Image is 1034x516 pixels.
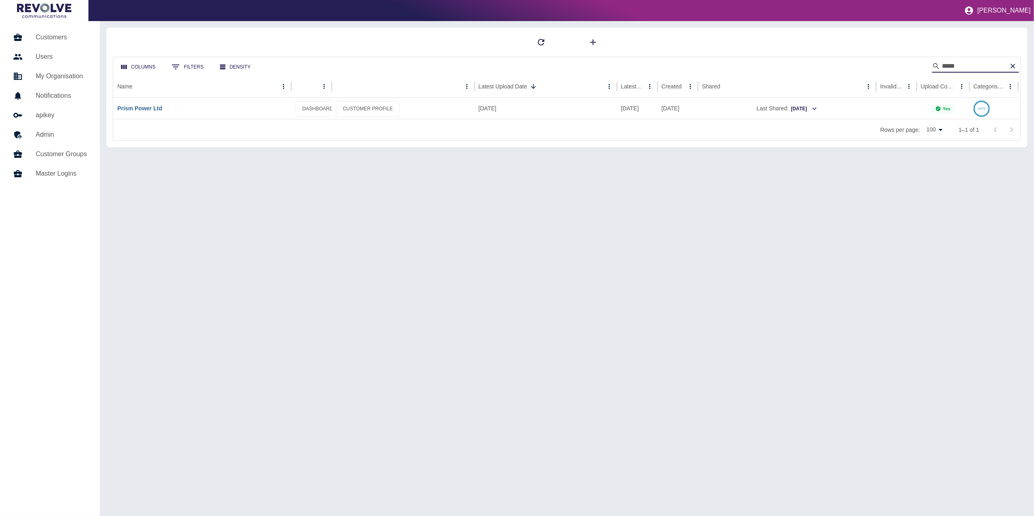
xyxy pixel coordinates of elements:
[1005,81,1016,92] button: Categorised column menu
[461,81,473,92] button: column menu
[978,107,986,110] text: 100%
[959,126,979,134] p: 1–1 of 1
[336,101,400,117] a: CUSTOMER PROFILE
[6,144,93,164] a: Customer Groups
[617,98,658,119] div: 04 Aug 2025
[6,164,93,183] a: Master Logins
[165,59,210,75] button: Show filters
[790,103,817,115] button: [DATE]
[943,106,950,111] p: Yes
[318,81,330,92] button: column menu
[6,47,93,67] a: Users
[702,83,720,90] div: Shared
[961,2,1034,19] button: [PERSON_NAME]
[117,83,132,90] div: Name
[903,81,915,92] button: Invalid Creds column menu
[213,60,257,75] button: Density
[36,71,87,81] h5: My Organisation
[475,98,617,119] div: 12 Aug 2025
[932,60,1019,74] div: Search
[644,81,656,92] button: Latest Usage column menu
[295,101,340,117] a: DASHBOARD
[6,28,93,47] a: Customers
[115,60,162,75] button: Select columns
[36,169,87,178] h5: Master Logins
[923,124,946,135] div: 100
[528,81,539,92] button: Sort
[6,86,93,105] a: Notifications
[863,81,874,92] button: Shared column menu
[956,81,967,92] button: Upload Complete column menu
[278,81,289,92] button: Name column menu
[621,83,643,90] div: Latest Usage
[974,83,1004,90] div: Categorised
[6,105,93,125] a: apikey
[6,125,93,144] a: Admin
[36,52,87,62] h5: Users
[479,83,527,90] div: Latest Upload Date
[6,67,93,86] a: My Organisation
[685,81,696,92] button: Created column menu
[880,126,920,134] p: Rows per page:
[658,98,698,119] div: 04 Jul 2023
[117,105,162,112] a: Prism Power Ltd
[1007,60,1019,72] button: Clear
[36,91,87,101] h5: Notifications
[36,130,87,140] h5: Admin
[36,149,87,159] h5: Customer Groups
[36,32,87,42] h5: Customers
[604,81,615,92] button: Latest Upload Date column menu
[662,83,682,90] div: Created
[36,110,87,120] h5: apikey
[702,98,872,119] div: Last Shared:
[921,83,955,90] div: Upload Complete
[17,3,71,18] img: Logo
[880,83,903,90] div: Invalid Creds
[977,7,1031,14] p: [PERSON_NAME]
